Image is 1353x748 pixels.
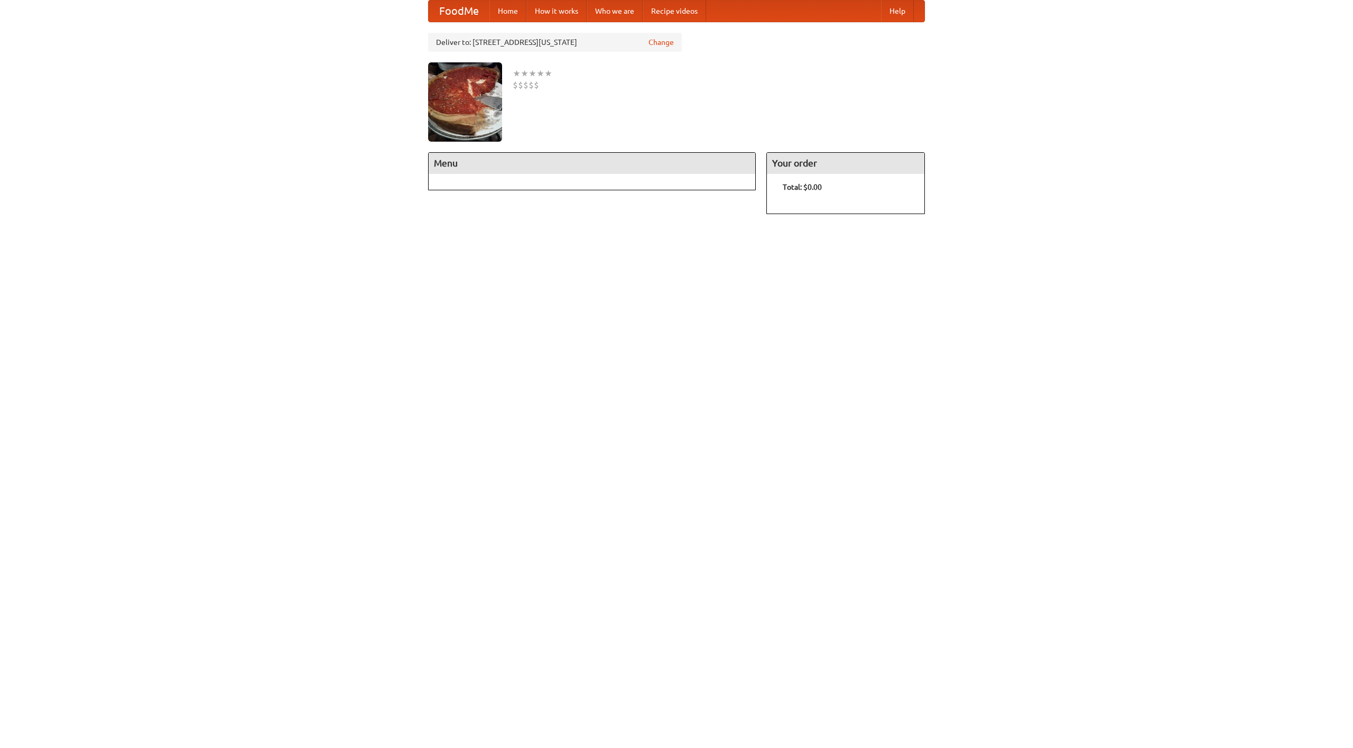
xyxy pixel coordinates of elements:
[526,1,587,22] a: How it works
[523,79,529,91] li: $
[529,79,534,91] li: $
[536,68,544,79] li: ★
[429,153,755,174] h4: Menu
[489,1,526,22] a: Home
[881,1,914,22] a: Help
[513,79,518,91] li: $
[587,1,643,22] a: Who we are
[534,79,539,91] li: $
[544,68,552,79] li: ★
[428,33,682,52] div: Deliver to: [STREET_ADDRESS][US_STATE]
[429,1,489,22] a: FoodMe
[783,183,822,191] b: Total: $0.00
[529,68,536,79] li: ★
[513,68,521,79] li: ★
[643,1,706,22] a: Recipe videos
[648,37,674,48] a: Change
[428,62,502,142] img: angular.jpg
[521,68,529,79] li: ★
[767,153,924,174] h4: Your order
[518,79,523,91] li: $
